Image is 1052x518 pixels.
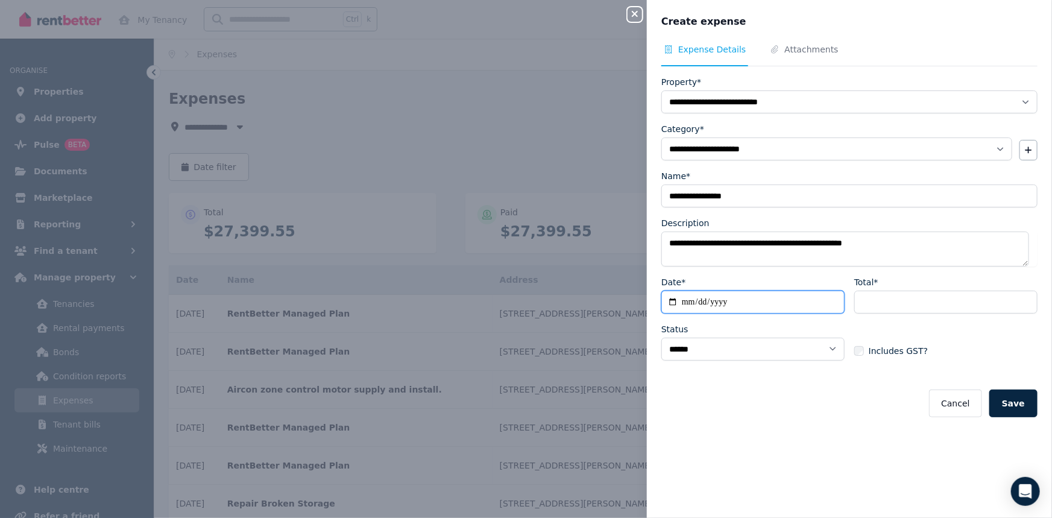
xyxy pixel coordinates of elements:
[784,43,838,55] span: Attachments
[1011,477,1040,506] div: Open Intercom Messenger
[661,14,746,29] span: Create expense
[854,346,864,356] input: Includes GST?
[661,276,685,288] label: Date*
[661,76,701,88] label: Property*
[661,170,690,182] label: Name*
[661,43,1038,66] nav: Tabs
[929,390,981,417] button: Cancel
[661,323,688,335] label: Status
[989,390,1038,417] button: Save
[661,123,704,135] label: Category*
[661,217,710,229] label: Description
[678,43,746,55] span: Expense Details
[854,276,878,288] label: Total*
[869,345,928,357] span: Includes GST?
